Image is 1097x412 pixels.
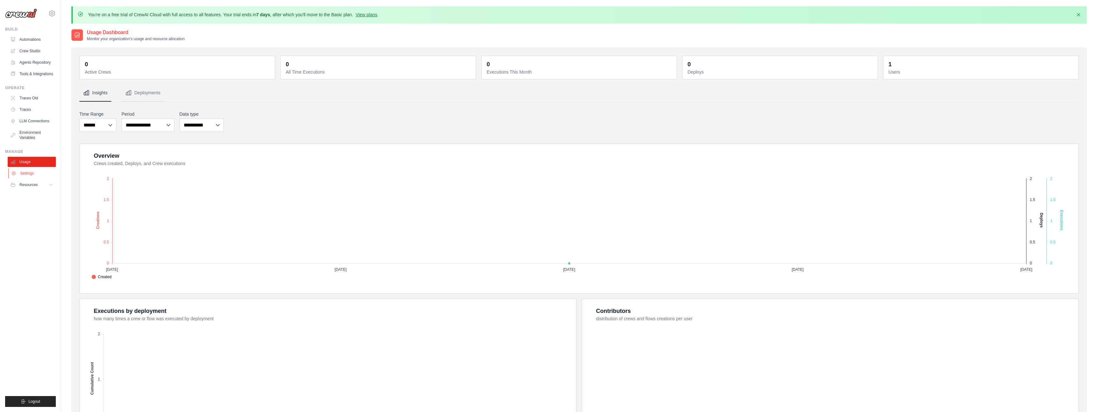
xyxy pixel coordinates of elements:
[888,60,892,69] div: 1
[1050,219,1052,223] tspan: 1
[8,46,56,56] a: Crew Studio
[1050,198,1056,202] tspan: 1.5
[256,12,270,17] strong: 7 days
[335,267,347,272] tspan: [DATE]
[5,27,56,32] div: Build
[79,111,116,117] label: Time Range
[8,57,56,68] a: Agents Repository
[94,151,119,160] div: Overview
[88,11,379,18] p: You're on a free trial of CrewAI Cloud with full access to all features. Your trial ends in , aft...
[8,116,56,126] a: LLM Connections
[1050,261,1052,265] tspan: 0
[5,396,56,407] button: Logout
[104,198,109,202] tspan: 1.5
[5,9,37,18] img: Logo
[104,240,109,244] tspan: 0.5
[8,93,56,103] a: Traces Old
[688,69,874,75] dt: Deploys
[487,69,673,75] dt: Executions This Month
[8,180,56,190] button: Resources
[98,332,100,336] tspan: 2
[92,274,112,280] span: Created
[94,315,569,322] dt: how many times a crew or flow was executed by deployment
[1030,198,1035,202] tspan: 1.5
[563,267,575,272] tspan: [DATE]
[87,29,185,36] h2: Usage Dashboard
[356,12,377,17] a: View plans
[8,157,56,167] a: Usage
[1039,213,1043,228] text: Deploys
[487,60,490,69] div: 0
[8,168,56,178] a: Settings
[94,160,1071,167] dt: Crews created, Deploys, and Crew executions
[85,60,88,69] div: 0
[688,60,691,69] div: 0
[107,219,109,223] tspan: 1
[79,84,111,102] button: Insights
[94,307,166,315] div: Executions by deployment
[90,362,95,395] text: Cumulative Count
[121,111,174,117] label: Period
[1030,177,1032,181] tspan: 2
[1030,240,1035,244] tspan: 0.5
[8,105,56,115] a: Traces
[79,84,1079,102] nav: Tabs
[98,377,100,381] tspan: 1
[792,267,804,272] tspan: [DATE]
[888,69,1075,75] dt: Users
[8,34,56,45] a: Automations
[5,85,56,90] div: Operate
[596,307,631,315] div: Contributors
[1050,177,1052,181] tspan: 2
[1050,240,1056,244] tspan: 0.5
[1020,267,1032,272] tspan: [DATE]
[286,69,472,75] dt: All Time Executions
[8,69,56,79] a: Tools & Integrations
[1030,261,1032,265] tspan: 0
[1059,210,1064,230] text: Executions
[180,111,224,117] label: Data type
[121,84,164,102] button: Deployments
[87,36,185,41] p: Monitor your organization's usage and resource allocation
[107,177,109,181] tspan: 2
[96,211,100,229] text: Creations
[28,399,40,404] span: Logout
[5,149,56,154] div: Manage
[596,315,1071,322] dt: distribution of crews and flows creations per user
[106,267,118,272] tspan: [DATE]
[85,69,271,75] dt: Active Crews
[107,261,109,265] tspan: 0
[8,127,56,143] a: Environment Variables
[286,60,289,69] div: 0
[1030,219,1032,223] tspan: 1
[19,182,38,187] span: Resources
